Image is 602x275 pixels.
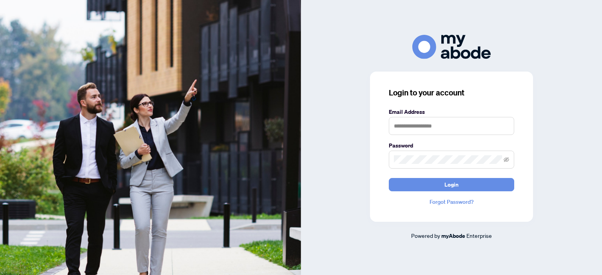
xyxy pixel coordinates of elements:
[389,108,514,116] label: Email Address
[412,35,491,59] img: ma-logo
[389,198,514,206] a: Forgot Password?
[444,178,459,191] span: Login
[389,141,514,150] label: Password
[411,232,440,239] span: Powered by
[504,157,509,162] span: eye-invisible
[466,232,492,239] span: Enterprise
[389,87,514,98] h3: Login to your account
[441,232,465,240] a: myAbode
[389,178,514,191] button: Login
